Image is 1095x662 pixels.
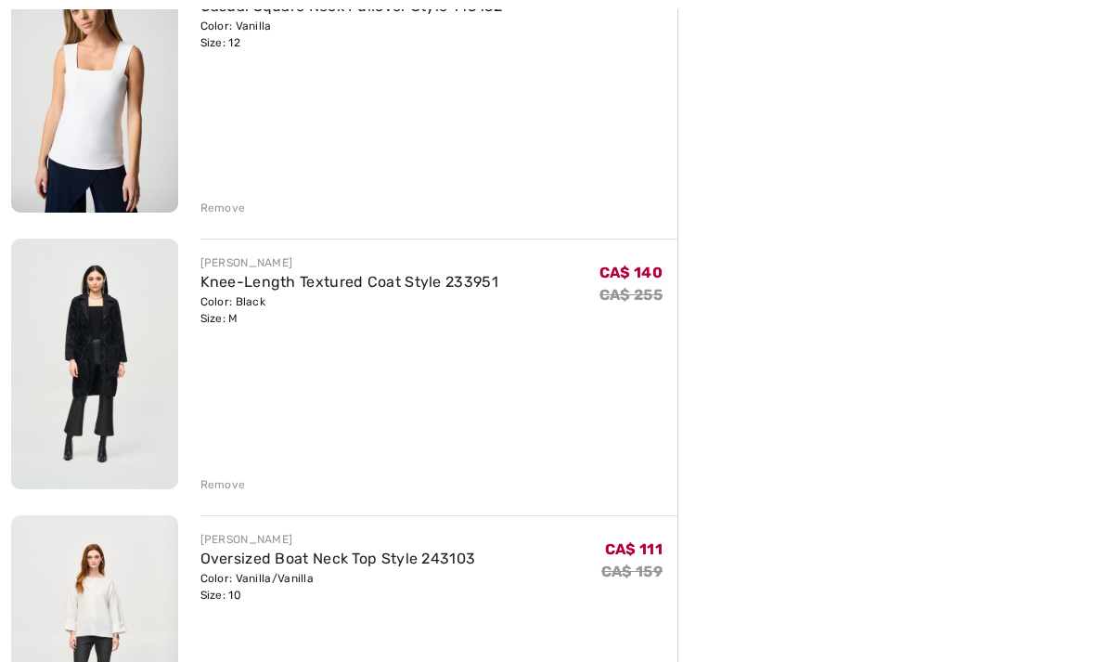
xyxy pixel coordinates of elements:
a: Oversized Boat Neck Top Style 243103 [200,550,476,567]
img: Knee-Length Textured Coat Style 233951 [11,239,178,488]
div: Color: Vanilla/Vanilla Size: 10 [200,570,476,604]
s: CA$ 159 [601,563,663,580]
div: [PERSON_NAME] [200,254,498,271]
div: Color: Black Size: M [200,293,498,327]
a: Knee-Length Textured Coat Style 233951 [200,273,498,291]
span: CA$ 140 [599,264,663,281]
s: CA$ 255 [599,286,663,304]
span: CA$ 111 [605,540,663,558]
div: Color: Vanilla Size: 12 [200,18,503,51]
div: [PERSON_NAME] [200,531,476,548]
div: Remove [200,200,246,216]
div: Remove [200,476,246,493]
